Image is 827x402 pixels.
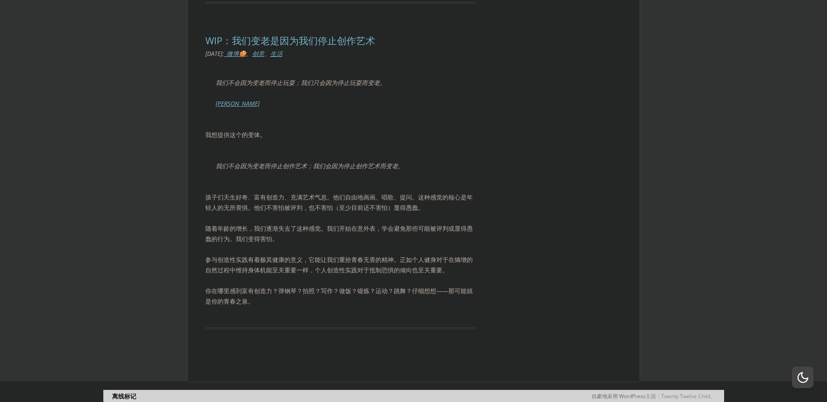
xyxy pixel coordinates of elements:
a: [PERSON_NAME] [216,99,260,108]
font: 随着年龄的增长，我们逐渐失去了这种感觉。我们开始在意外表，学会避免那些可能被评判或显得愚蠢的行为。我们变得害怕。 [205,224,473,243]
font: 、 [246,49,252,58]
font: [DATE] [205,49,222,58]
font: : [222,49,224,58]
font: 我们不会因为变老而停止玩耍；我们只会因为停止玩耍而变老。 [216,78,386,87]
font: 参与创造性实践有着极其健康的意义，它能让我们重拾青春无畏的精神。正如个人健身对于在熵增的自然过程中维持身体机能至关重要一样，个人创造性实践对于抵制恐惧的倾向也至关重要。 [205,255,473,274]
font: 你在哪里感到富有创造力？弹钢琴？拍照？写作？做饭？锻炼？运动？跳舞？仔细想想——那可能就是你的青春之泉。 [205,287,473,305]
a: WIP：我们变老是因为我们停止创作艺术 [205,34,375,47]
a: 创意 [252,49,264,58]
font: 主题：Twenty Twelve Child。 [646,392,715,400]
a: 生活 [270,49,283,58]
a: _微博🍪 [224,49,246,58]
a: 自豪地采用 WordPress [592,392,646,400]
font: 孩子们天生好奇、富有创造力、充满艺术气息。他们自由地画画、唱歌、提问。这种感觉的核心是年轻人的无所畏惧。他们不害怕被评判，也不害怕（至少目前还不害怕）显得愚蠢。 [205,193,473,212]
font: 、 [264,49,270,58]
a: 离线标记 [112,392,136,400]
font: 我想提供这个的变体。 [205,131,266,139]
font: 我们不会因为变老而停止创作艺术；我们会因为停止创作艺术而变老。 [216,162,404,170]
